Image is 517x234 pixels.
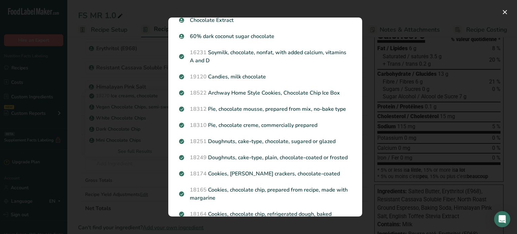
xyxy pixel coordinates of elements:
span: 19120 [190,73,207,80]
p: Soymilk, chocolate, nonfat, with added calcium, vitamins A and D [179,48,351,65]
p: Doughnuts, cake-type, chocolate, sugared or glazed [179,137,351,145]
span: 18165 [190,186,207,194]
p: Cookies, [PERSON_NAME] crackers, chocolate-coated [179,170,351,178]
span: 18174 [190,170,207,177]
span: 18249 [190,154,207,161]
div: Open Intercom Messenger [494,211,510,227]
span: 18522 [190,89,207,97]
p: Candies, milk chocolate [179,73,351,81]
span: 18312 [190,105,207,113]
p: Chocolate Extract [179,16,351,24]
p: Pie, chocolate mousse, prepared from mix, no-bake type [179,105,351,113]
p: Pie, chocolate creme, commercially prepared [179,121,351,129]
span: 18251 [190,138,207,145]
p: Cookies, chocolate chip, prepared from recipe, made with margarine [179,186,351,202]
span: 16231 [190,49,207,56]
p: 60% dark coconut sugar chocolate [179,32,351,40]
span: 18310 [190,122,207,129]
p: Cookies, chocolate chip, refrigerated dough, baked [179,210,351,218]
p: Doughnuts, cake-type, plain, chocolate-coated or frosted [179,154,351,162]
span: 18164 [190,210,207,218]
p: Archway Home Style Cookies, Chocolate Chip Ice Box [179,89,351,97]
